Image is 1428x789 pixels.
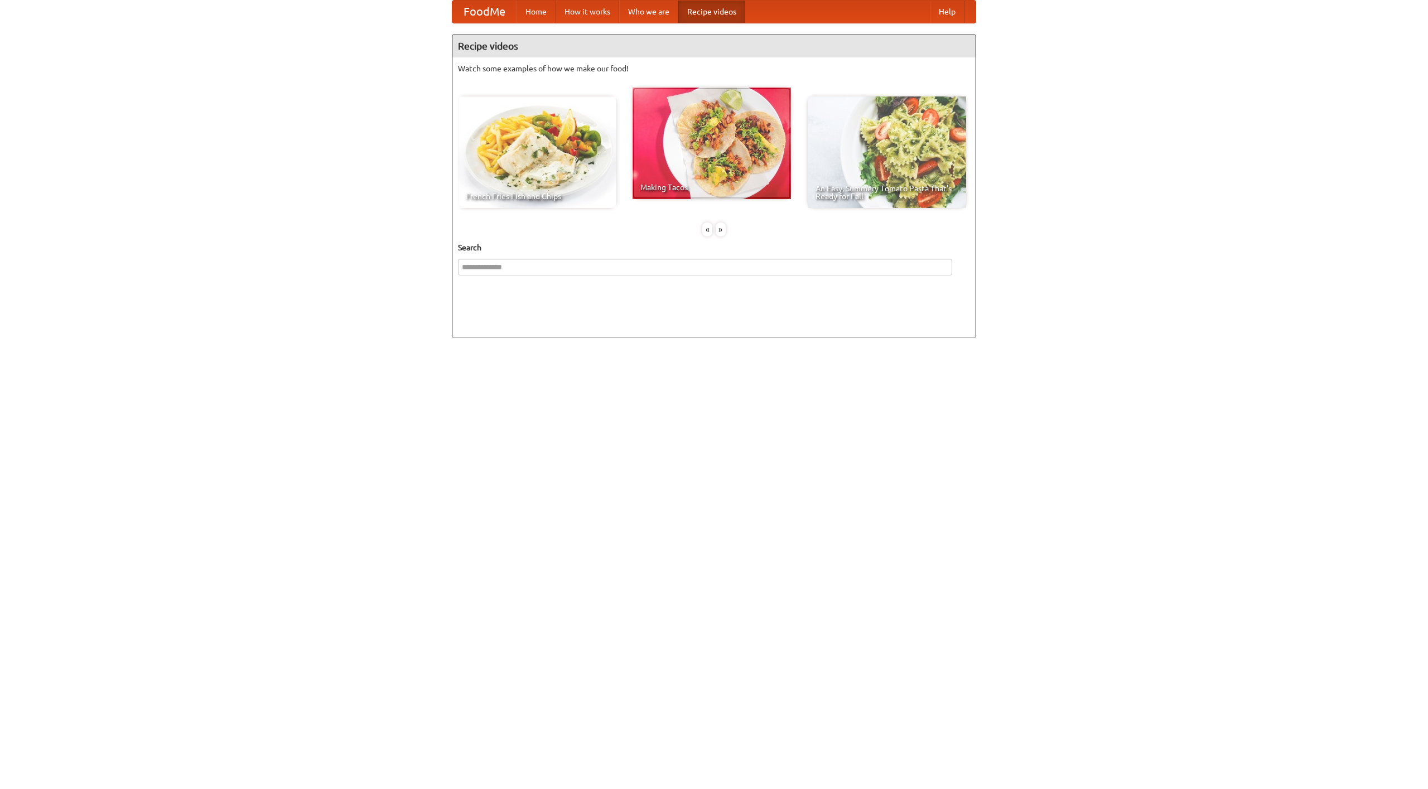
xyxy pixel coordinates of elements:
[808,96,966,208] a: An Easy, Summery Tomato Pasta That's Ready for Fall
[716,222,726,236] div: »
[458,63,970,74] p: Watch some examples of how we make our food!
[517,1,556,23] a: Home
[678,1,745,23] a: Recipe videos
[452,1,517,23] a: FoodMe
[633,88,791,199] a: Making Tacos
[702,222,712,236] div: «
[640,183,783,191] span: Making Tacos
[452,35,976,57] h4: Recipe videos
[458,242,970,253] h5: Search
[458,96,616,208] a: French Fries Fish and Chips
[619,1,678,23] a: Who we are
[556,1,619,23] a: How it works
[930,1,964,23] a: Help
[816,185,958,200] span: An Easy, Summery Tomato Pasta That's Ready for Fall
[466,192,609,200] span: French Fries Fish and Chips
